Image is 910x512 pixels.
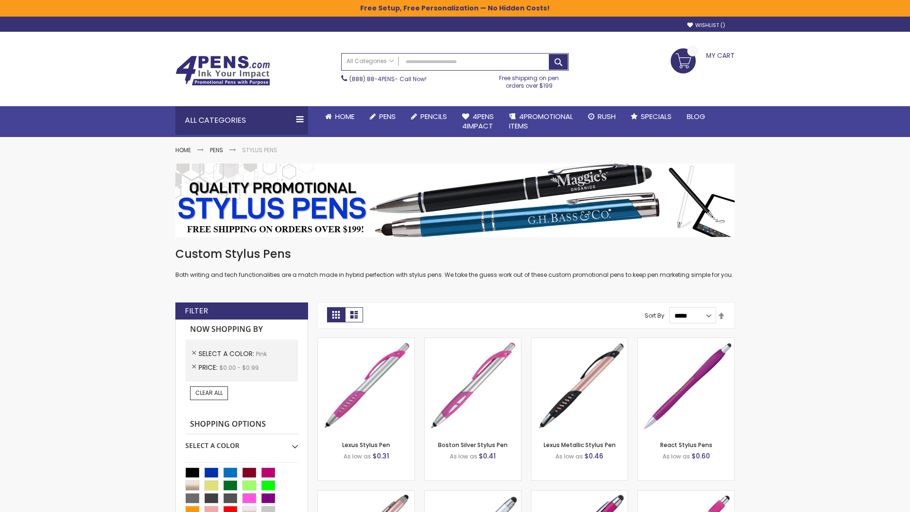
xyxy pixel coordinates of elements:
[425,490,521,498] a: Silver Cool Grip Stylus Pen-Pink
[195,389,223,397] span: Clear All
[327,307,345,322] strong: Grid
[199,363,219,372] span: Price
[581,106,623,127] a: Rush
[638,338,734,346] a: React Stylus Pens-Pink
[687,22,725,29] a: Wishlist
[645,311,664,320] label: Sort By
[190,386,228,400] a: Clear All
[342,54,399,69] a: All Categories
[555,452,583,460] span: As low as
[175,146,191,154] a: Home
[175,164,735,237] img: Stylus Pens
[623,106,679,127] a: Specials
[210,146,223,154] a: Pens
[219,364,259,372] span: $0.00 - $0.99
[256,350,267,358] span: Pink
[185,414,298,435] strong: Shopping Options
[438,441,508,449] a: Boston Silver Stylus Pen
[531,338,628,434] img: Lexus Metallic Stylus Pen-Pink
[175,55,270,86] img: 4Pens Custom Pens and Promotional Products
[199,349,256,358] span: Select A Color
[638,490,734,498] a: Pearl Element Stylus Pens-Pink
[175,247,735,262] h1: Custom Stylus Pens
[362,106,403,127] a: Pens
[450,452,477,460] span: As low as
[660,441,712,449] a: React Stylus Pens
[318,338,414,346] a: Lexus Stylus Pen-Pink
[185,434,298,450] div: Select A Color
[318,490,414,498] a: Lory Metallic Stylus Pen-Pink
[318,106,362,127] a: Home
[175,106,308,135] div: All Categories
[687,111,705,121] span: Blog
[679,106,713,127] a: Blog
[531,338,628,346] a: Lexus Metallic Stylus Pen-Pink
[379,111,396,121] span: Pens
[584,451,603,461] span: $0.46
[462,111,494,131] span: 4Pens 4impact
[641,111,672,121] span: Specials
[420,111,447,121] span: Pencils
[403,106,455,127] a: Pencils
[185,306,208,316] strong: Filter
[175,247,735,279] div: Both writing and tech functionalities are a match made in hybrid perfection with stylus pens. We ...
[692,451,710,461] span: $0.60
[531,490,628,498] a: Metallic Cool Grip Stylus Pen-Pink
[346,57,394,65] span: All Categories
[342,441,390,449] a: Lexus Stylus Pen
[185,320,298,339] strong: Now Shopping by
[501,106,581,137] a: 4PROMOTIONALITEMS
[455,106,501,137] a: 4Pens4impact
[344,452,371,460] span: As low as
[318,338,414,434] img: Lexus Stylus Pen-Pink
[349,75,395,83] a: (888) 88-4PENS
[638,338,734,434] img: React Stylus Pens-Pink
[242,146,277,154] strong: Stylus Pens
[425,338,521,346] a: Boston Silver Stylus Pen-Pink
[479,451,496,461] span: $0.41
[509,111,573,131] span: 4PROMOTIONAL ITEMS
[373,451,389,461] span: $0.31
[349,75,427,83] span: - Call Now!
[544,441,616,449] a: Lexus Metallic Stylus Pen
[490,71,569,90] div: Free shipping on pen orders over $199
[335,111,355,121] span: Home
[425,338,521,434] img: Boston Silver Stylus Pen-Pink
[598,111,616,121] span: Rush
[663,452,690,460] span: As low as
